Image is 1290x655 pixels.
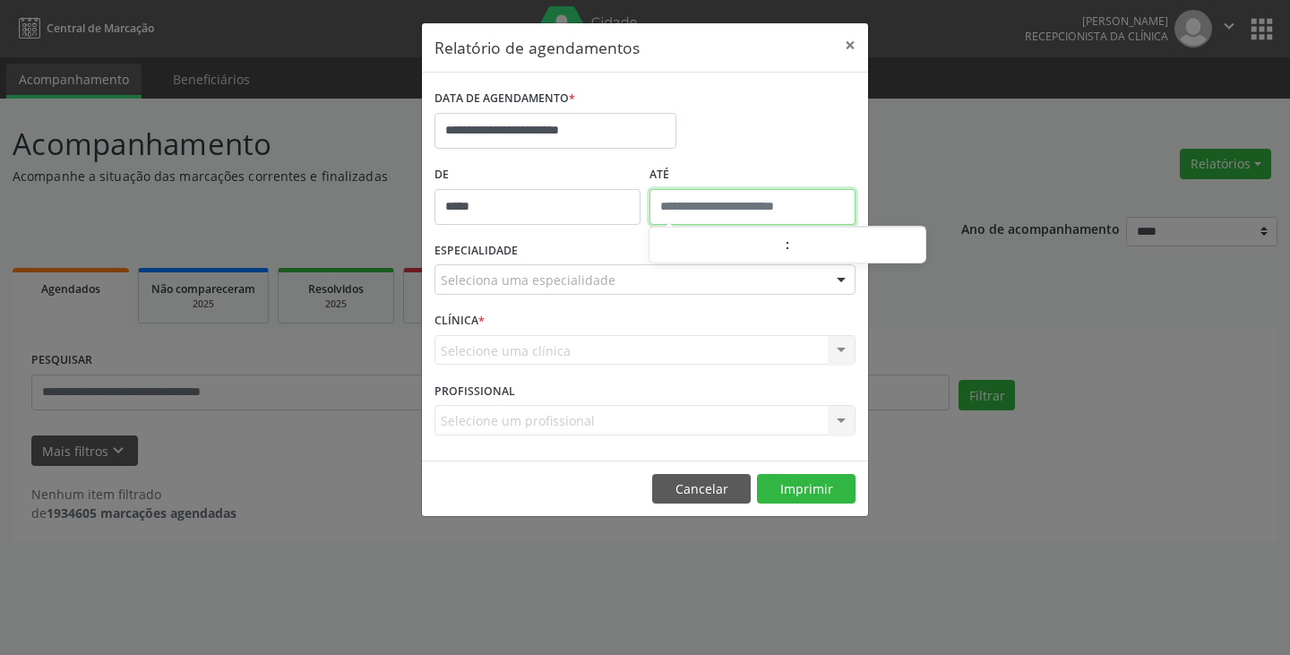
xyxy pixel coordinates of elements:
[441,271,615,289] span: Seleciona uma especialidade
[434,307,485,335] label: CLÍNICA
[434,36,640,59] h5: Relatório de agendamentos
[652,474,751,504] button: Cancelar
[434,85,575,113] label: DATA DE AGENDAMENTO
[649,228,785,264] input: Hour
[649,161,856,189] label: ATÉ
[434,237,518,265] label: ESPECIALIDADE
[790,228,925,264] input: Minute
[434,377,515,405] label: PROFISSIONAL
[785,227,790,263] span: :
[757,474,856,504] button: Imprimir
[832,23,868,67] button: Close
[434,161,641,189] label: De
